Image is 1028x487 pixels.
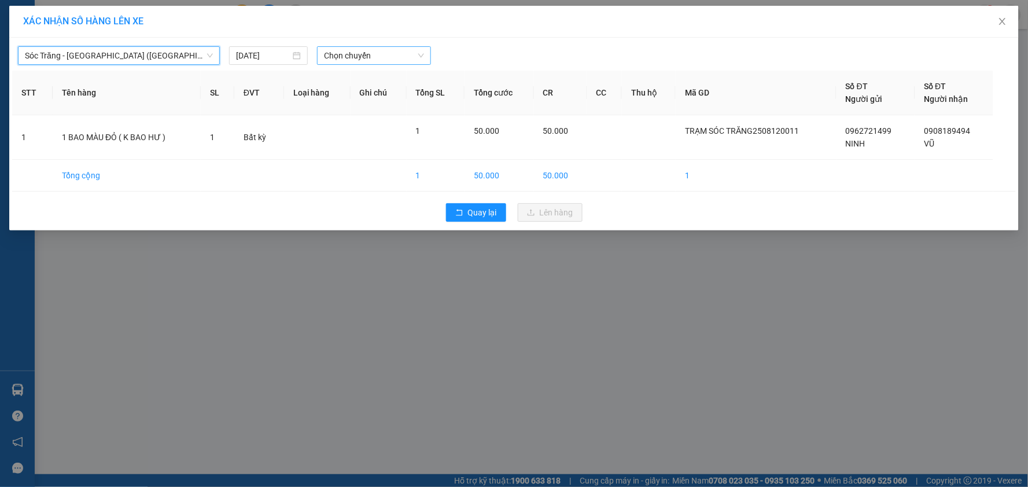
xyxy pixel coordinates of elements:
span: Sóc Trăng - Sài Gòn (Hàng) [25,47,213,64]
button: Close [986,6,1019,38]
strong: XE KHÁCH MỸ DUYÊN [74,6,153,31]
td: 50.000 [534,160,587,192]
th: Tên hàng [53,71,201,115]
span: NINH [846,139,865,148]
th: CC [587,71,622,115]
th: Tổng SL [407,71,465,115]
span: Chọn chuyến [324,47,424,64]
span: Số ĐT [924,82,946,91]
span: Số ĐT [846,82,868,91]
th: CR [534,71,587,115]
button: rollbackQuay lại [446,203,506,222]
span: Trạm Sóc Trăng [5,80,119,122]
span: [DATE] [172,25,222,36]
th: Thu hộ [622,71,676,115]
th: Mã GD [676,71,837,115]
th: SL [201,71,234,115]
th: ĐVT [234,71,284,115]
span: close [998,17,1007,26]
span: 1 [210,133,215,142]
span: Người gửi [846,94,883,104]
input: 12/08/2025 [236,49,290,62]
span: VŨ [924,139,935,148]
span: TP.HCM -SÓC TRĂNG [68,36,150,45]
td: 1 BAO MÀU ĐỎ ( K BAO HƯ ) [53,115,201,160]
button: uploadLên hàng [518,203,583,222]
td: 1 [676,160,837,192]
td: 1 [12,115,53,160]
th: Tổng cước [465,71,534,115]
th: Ghi chú [351,71,407,115]
td: Bất kỳ [234,115,284,160]
strong: PHIẾU GỬI HÀNG [67,48,160,60]
span: Gửi: [5,80,119,122]
th: Loại hàng [284,71,351,115]
span: 1 [416,126,421,136]
td: 1 [407,160,465,192]
span: XÁC NHẬN SỐ HÀNG LÊN XE [23,16,143,27]
th: STT [12,71,53,115]
span: TRẠM SÓC TRĂNG2508120011 [685,126,799,136]
p: Ngày giờ in: [172,14,222,36]
td: 50.000 [465,160,534,192]
span: 50.000 [543,126,569,136]
td: Tổng cộng [53,160,201,192]
span: rollback [455,208,463,218]
span: 0908189494 [924,126,971,136]
span: Quay lại [468,206,497,219]
span: 0962721499 [846,126,892,136]
span: 50.000 [474,126,499,136]
span: Người nhận [924,94,968,104]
